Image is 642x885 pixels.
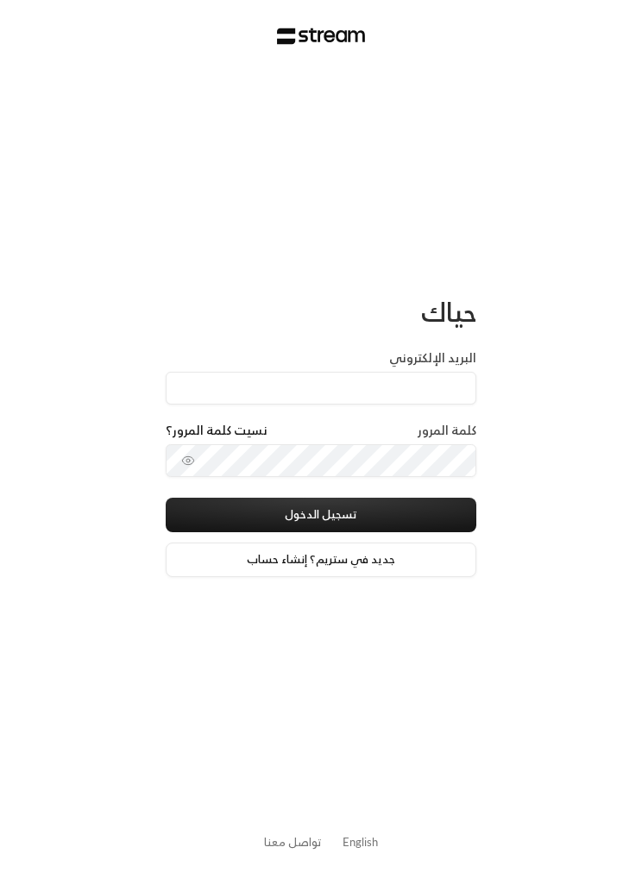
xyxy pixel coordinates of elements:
button: تواصل معنا [264,834,322,851]
button: تسجيل الدخول [166,498,476,532]
a: تواصل معنا [264,832,322,852]
label: البريد الإلكتروني [389,349,476,367]
a: جديد في ستريم؟ إنشاء حساب [166,543,476,577]
button: toggle password visibility [174,447,202,474]
a: English [343,827,378,857]
label: كلمة المرور [418,422,476,439]
span: حياك [421,289,476,335]
a: نسيت كلمة المرور؟ [166,422,267,439]
img: Stream Logo [277,28,366,45]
